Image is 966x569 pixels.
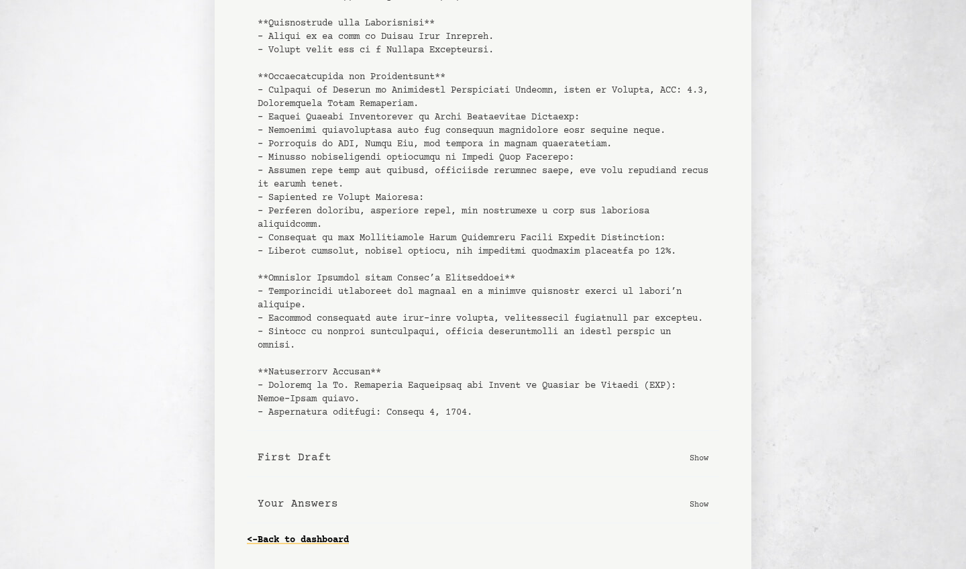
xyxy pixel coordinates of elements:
a: <-Back to dashboard [247,529,349,551]
b: Your Answers [258,496,338,512]
button: Your Answers Show [247,485,719,523]
p: Show [690,497,708,511]
b: First Draft [258,450,331,466]
p: Show [690,451,708,464]
button: First Draft Show [247,439,719,477]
